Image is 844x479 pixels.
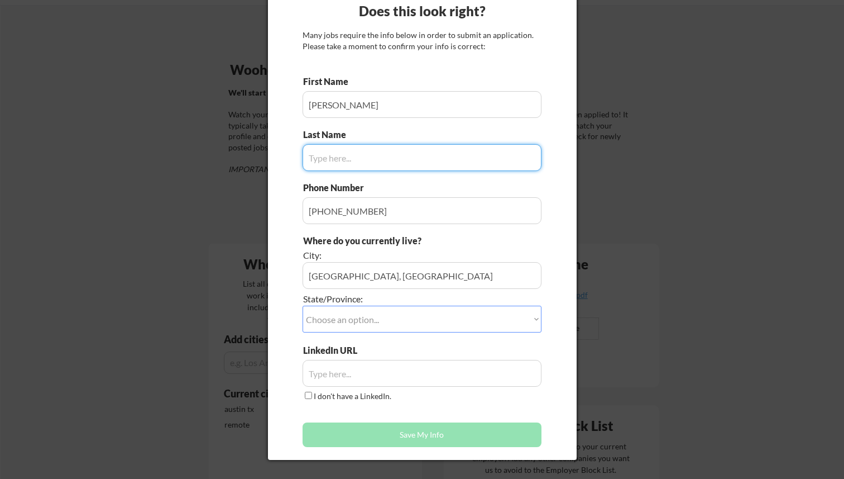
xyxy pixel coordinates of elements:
div: Many jobs require the info below in order to submit an application. Please take a moment to confi... [303,30,541,51]
input: Type here... [303,91,541,118]
div: City: [303,249,479,262]
div: First Name [303,75,357,88]
div: Where do you currently live? [303,235,479,247]
input: Type here... [303,360,541,387]
input: Type here... [303,144,541,171]
div: Phone Number [303,182,370,194]
input: e.g. Los Angeles [303,262,541,289]
div: State/Province: [303,293,479,305]
input: Type here... [303,197,541,224]
div: Last Name [303,129,357,141]
button: Save My Info [303,423,541,447]
label: I don't have a LinkedIn. [314,391,391,401]
div: LinkedIn URL [303,344,386,357]
div: Does this look right? [268,2,577,21]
